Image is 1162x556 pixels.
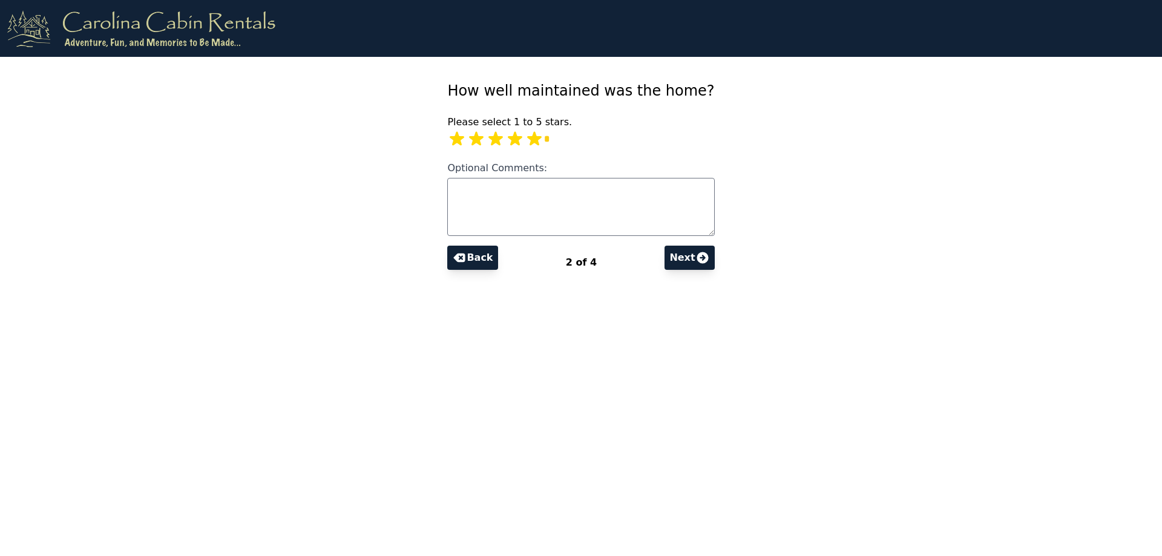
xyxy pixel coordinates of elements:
[447,246,497,270] button: Back
[447,82,714,99] span: How well maintained was the home?
[447,178,714,236] textarea: Optional Comments:
[447,162,547,174] span: Optional Comments:
[7,10,275,47] img: logo.png
[447,115,714,129] p: Please select 1 to 5 stars.
[566,257,597,268] span: 2 of 4
[665,246,714,270] button: Next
